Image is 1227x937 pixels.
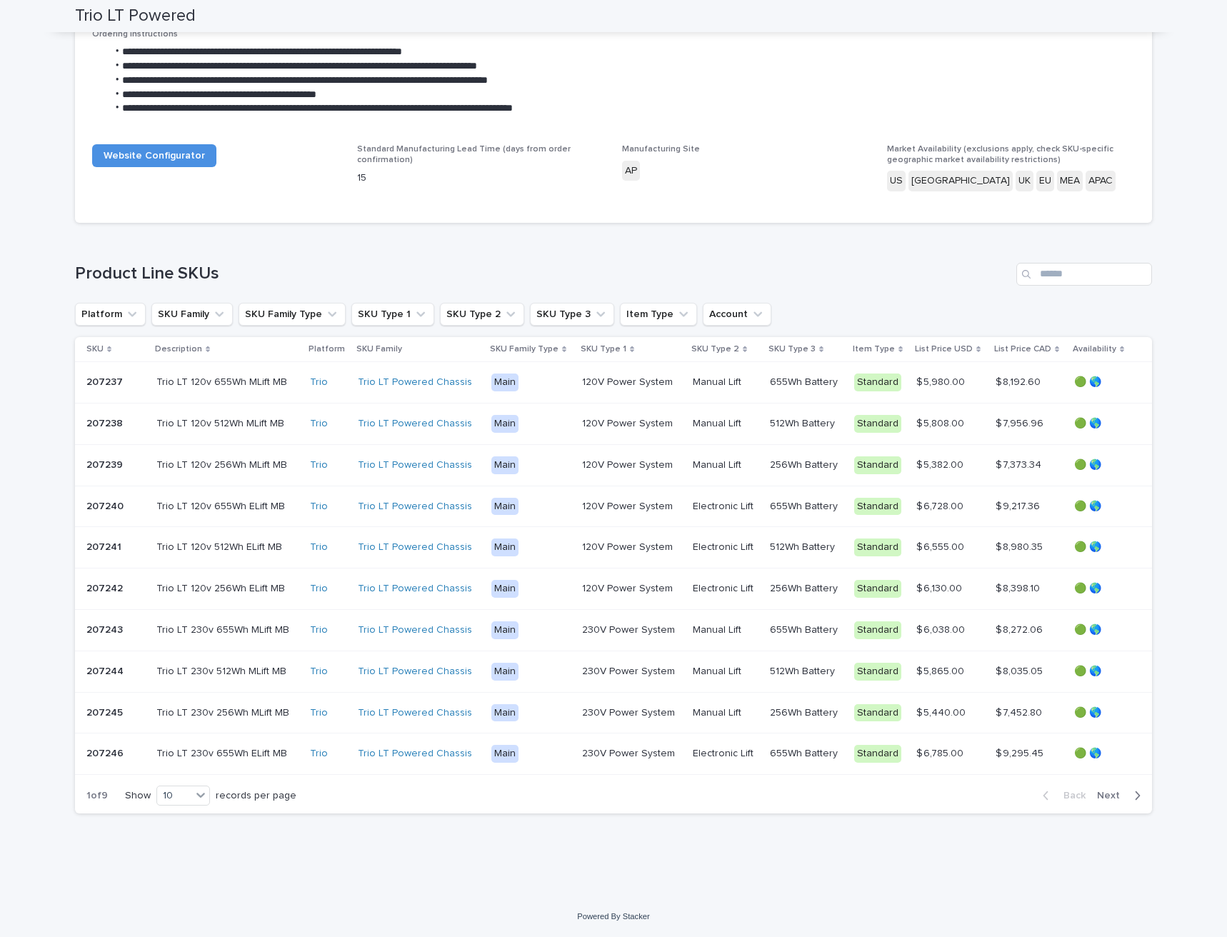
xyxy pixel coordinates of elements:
div: Main [491,456,519,474]
p: $ 8,272.06 [996,621,1046,636]
tr: 207242207242 Trio LT 120v 256Wh ELift MBTrio LT 120v 256Wh ELift MB Trio Trio LT Powered Chassis ... [75,568,1152,610]
span: Manufacturing Site [622,145,700,154]
p: Trio LT 230v 655Wh MLift MB [156,621,292,636]
p: 207237 [86,374,126,389]
p: $ 6,728.00 [916,498,966,513]
p: Trio LT 120v 512Wh MLift MB [156,415,287,430]
p: Manual Lift [693,704,744,719]
p: 655Wh Battery [770,498,841,513]
p: Electronic Lift [693,580,756,595]
button: Platform [75,303,146,326]
p: $ 6,038.00 [916,621,968,636]
div: Main [491,538,519,556]
tr: 207244207244 Trio LT 230v 512Wh MLift MBTrio LT 230v 512Wh MLift MB Trio Trio LT Powered Chassis ... [75,651,1152,692]
button: SKU Type 2 [440,303,524,326]
a: Trio LT Powered Chassis [358,541,472,553]
p: 207242 [86,580,126,595]
p: Manual Lift [693,663,744,678]
p: List Price USD [915,341,973,357]
div: Standard [854,538,901,556]
p: $ 5,980.00 [916,374,968,389]
a: Trio LT Powered Chassis [358,666,472,678]
tr: 207237207237 Trio LT 120v 655Wh MLift MBTrio LT 120v 655Wh MLift MB Trio Trio LT Powered Chassis ... [75,362,1152,404]
h2: Trio LT Powered [75,6,196,26]
button: Account [703,303,771,326]
span: Market Availability (exclusions apply, check SKU-specific geographic market availability restrict... [887,145,1113,164]
p: $ 5,440.00 [916,704,968,719]
p: 120V Power System [582,456,676,471]
p: $ 7,452.80 [996,704,1045,719]
a: Trio LT Powered Chassis [358,748,472,760]
div: 10 [157,788,191,803]
p: Trio LT 230v 256Wh MLift MB [156,704,292,719]
p: 230V Power System [582,621,678,636]
p: 15 [357,171,605,186]
a: Trio LT Powered Chassis [358,418,472,430]
div: Main [491,745,519,763]
p: 256Wh Battery [770,580,841,595]
p: 🟢 🌎 [1074,459,1129,471]
div: Standard [854,663,901,681]
p: 🟢 🌎 [1074,666,1129,678]
p: $ 8,980.35 [996,538,1046,553]
p: 207245 [86,704,126,719]
a: Trio [310,418,328,430]
a: Trio [310,624,328,636]
p: Availability [1073,341,1116,357]
div: Standard [854,498,901,516]
p: 🟢 🌎 [1074,624,1129,636]
a: Trio LT Powered Chassis [358,459,472,471]
p: SKU Family Type [490,341,559,357]
div: EU [1036,171,1054,191]
a: Trio LT Powered Chassis [358,624,472,636]
tr: 207243207243 Trio LT 230v 655Wh MLift MBTrio LT 230v 655Wh MLift MB Trio Trio LT Powered Chassis ... [75,609,1152,651]
span: Website Configurator [104,151,205,161]
div: Standard [854,580,901,598]
p: SKU Family [356,341,402,357]
div: Main [491,580,519,598]
p: Platform [309,341,345,357]
p: Electronic Lift [693,498,756,513]
p: Trio LT 230v 512Wh MLift MB [156,663,289,678]
p: Item Type [853,341,895,357]
a: Trio [310,707,328,719]
p: $ 9,217.36 [996,498,1043,513]
div: MEA [1057,171,1083,191]
button: Next [1091,789,1152,802]
p: Manual Lift [693,456,744,471]
button: Item Type [620,303,697,326]
p: Trio LT 120v 512Wh ELift MB [156,538,285,553]
p: 120V Power System [582,374,676,389]
div: Standard [854,415,901,433]
div: UK [1016,171,1033,191]
p: 🟢 🌎 [1074,583,1129,595]
p: $ 8,035.05 [996,663,1046,678]
button: SKU Type 1 [351,303,434,326]
p: 207239 [86,456,126,471]
button: SKU Family Type [239,303,346,326]
p: $ 6,555.00 [916,538,967,553]
p: 256Wh Battery [770,704,841,719]
p: 207243 [86,621,126,636]
p: 207238 [86,415,126,430]
p: Manual Lift [693,621,744,636]
p: SKU [86,341,104,357]
p: Trio LT 120v 655Wh ELift MB [156,498,288,513]
p: 🟢 🌎 [1074,541,1129,553]
div: [GEOGRAPHIC_DATA] [908,171,1013,191]
div: Main [491,415,519,433]
tr: 207240207240 Trio LT 120v 655Wh ELift MBTrio LT 120v 655Wh ELift MB Trio Trio LT Powered Chassis ... [75,486,1152,527]
p: Electronic Lift [693,745,756,760]
p: 🟢 🌎 [1074,418,1129,430]
p: 🟢 🌎 [1074,707,1129,719]
button: SKU Type 3 [530,303,614,326]
p: 655Wh Battery [770,745,841,760]
tr: 207246207246 Trio LT 230v 655Wh ELift MBTrio LT 230v 655Wh ELift MB Trio Trio LT Powered Chassis ... [75,733,1152,775]
a: Trio [310,583,328,595]
p: 256Wh Battery [770,456,841,471]
p: 207246 [86,745,126,760]
p: $ 6,130.00 [916,580,965,595]
div: Main [491,374,519,391]
p: Trio LT 120v 256Wh MLift MB [156,456,290,471]
p: records per page [216,790,296,802]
